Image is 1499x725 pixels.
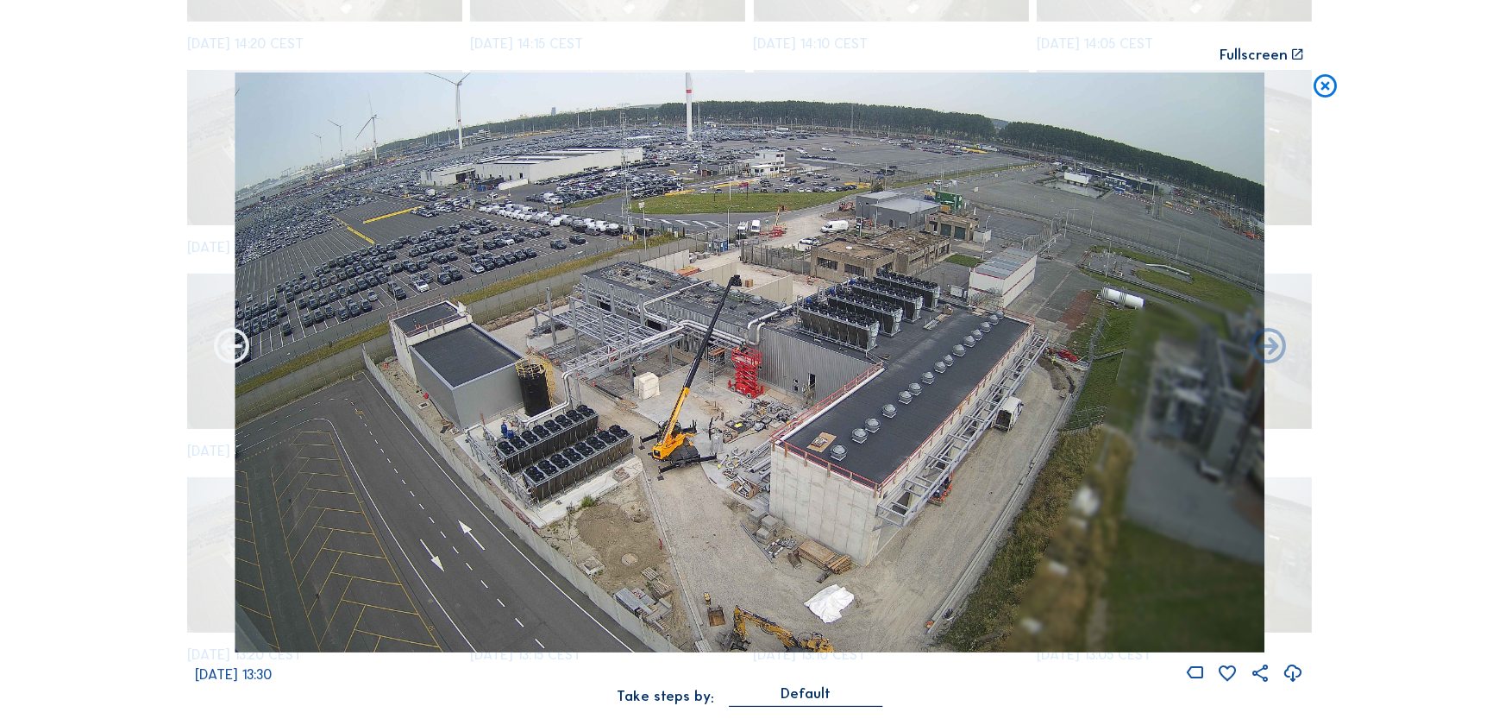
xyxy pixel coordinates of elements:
[195,665,272,683] span: [DATE] 13:30
[210,326,253,369] i: Forward
[781,685,831,701] div: Default
[730,685,882,706] div: Default
[235,72,1265,652] img: Image
[1220,47,1288,61] div: Fullscreen
[617,689,714,703] div: Take steps by:
[1247,326,1289,369] i: Back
